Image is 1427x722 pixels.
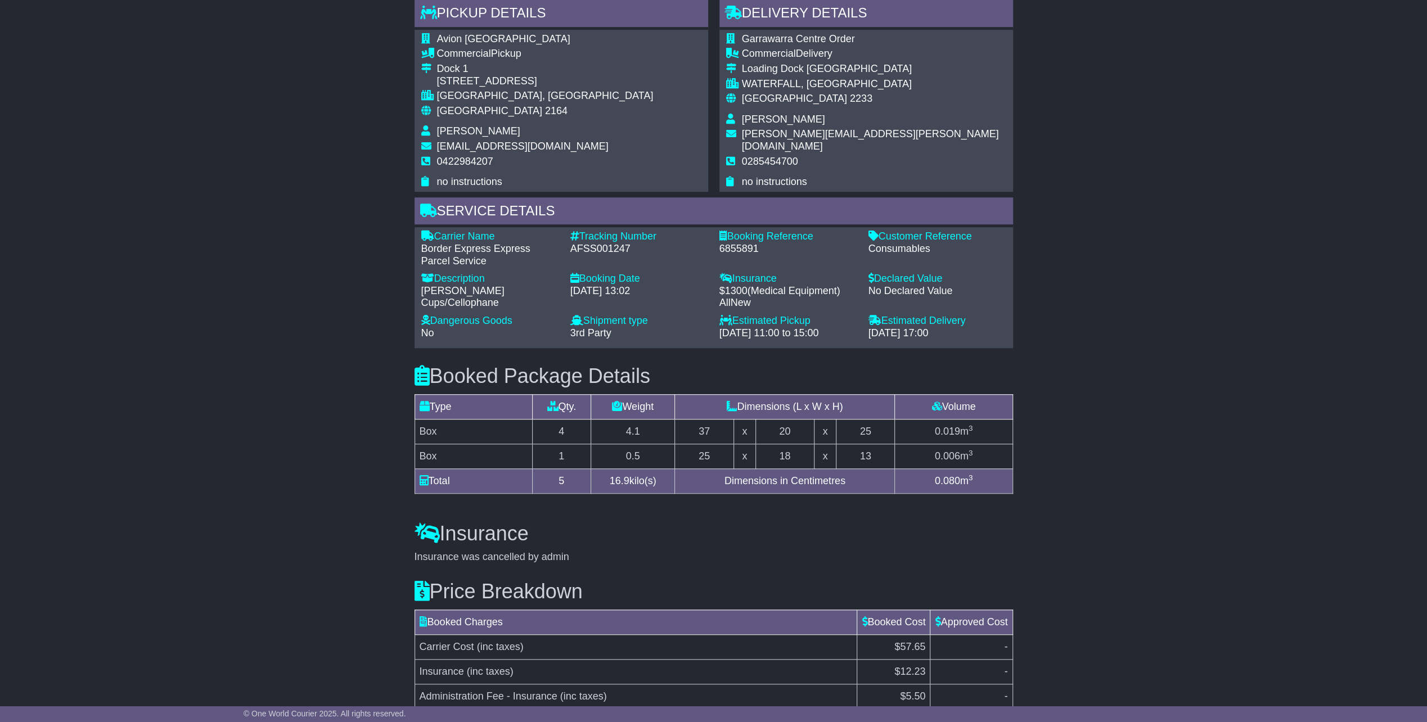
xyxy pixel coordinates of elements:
div: $ ( ) [719,285,857,309]
span: Commercial [742,48,796,59]
div: Customer Reference [868,231,1006,243]
div: Tracking Number [570,231,708,243]
td: x [814,419,836,444]
td: Weight [591,394,675,419]
td: Total [415,468,532,493]
div: AFSS001247 [570,243,708,255]
span: Medical Equipment [751,285,837,296]
sup: 3 [969,449,973,457]
td: 4.1 [591,419,675,444]
span: (inc taxes) [560,691,607,702]
div: Loading Dock [GEOGRAPHIC_DATA] [742,63,1006,75]
span: 0.080 [935,475,960,486]
div: [DATE] 17:00 [868,327,1006,340]
td: 13 [836,444,895,468]
span: Avion [GEOGRAPHIC_DATA] [437,33,570,44]
div: Description [421,273,559,285]
span: - [1005,641,1008,652]
td: Booked Charges [415,610,857,634]
span: Insurance [420,666,464,677]
div: No Declared Value [868,285,1006,297]
h3: Insurance [415,522,1013,545]
td: x [814,444,836,468]
div: [PERSON_NAME] Cups/Cellophane [421,285,559,309]
td: 1 [532,444,591,468]
span: 3rd Party [570,327,611,339]
div: Declared Value [868,273,1006,285]
span: [GEOGRAPHIC_DATA] [437,105,542,116]
td: Box [415,419,532,444]
td: 5 [532,468,591,493]
span: no instructions [437,176,502,187]
div: [STREET_ADDRESS] [437,75,654,88]
span: © One World Courier 2025. All rights reserved. [244,709,406,718]
span: no instructions [742,176,807,187]
div: Service Details [415,197,1013,228]
span: 0422984207 [437,156,493,167]
span: [PERSON_NAME] [742,114,825,125]
span: $57.65 [894,641,925,652]
div: Border Express Express Parcel Service [421,243,559,267]
td: 0.5 [591,444,675,468]
td: x [733,419,755,444]
td: Volume [895,394,1012,419]
span: [PERSON_NAME] [437,125,520,137]
sup: 3 [969,424,973,432]
h3: Price Breakdown [415,580,1013,603]
td: 18 [755,444,814,468]
div: Insurance was cancelled by admin [415,551,1013,563]
div: Dangerous Goods [421,315,559,327]
div: Estimated Pickup [719,315,857,327]
td: Box [415,444,532,468]
div: Delivery [742,48,1006,60]
div: Carrier Name [421,231,559,243]
td: x [733,444,755,468]
span: 16.9 [610,475,629,486]
span: Commercial [437,48,491,59]
span: 1300 [725,285,748,296]
td: Type [415,394,532,419]
div: Booking Reference [719,231,857,243]
div: [DATE] 11:00 to 15:00 [719,327,857,340]
span: - [1005,666,1008,677]
td: 25 [675,444,734,468]
h3: Booked Package Details [415,365,1013,387]
td: Dimensions (L x W x H) [675,394,895,419]
sup: 3 [969,473,973,482]
td: Approved Cost [930,610,1012,634]
td: 37 [675,419,734,444]
div: Booking Date [570,273,708,285]
td: Qty. [532,394,591,419]
span: No [421,327,434,339]
span: Administration Fee - Insurance [420,691,557,702]
span: - [1005,691,1008,702]
div: Consumables [868,243,1006,255]
td: 20 [755,419,814,444]
span: $5.50 [900,691,925,702]
span: [EMAIL_ADDRESS][DOMAIN_NAME] [437,141,609,152]
td: m [895,468,1012,493]
span: (inc taxes) [477,641,524,652]
div: WATERFALL, [GEOGRAPHIC_DATA] [742,78,1006,91]
div: Estimated Delivery [868,315,1006,327]
div: Shipment type [570,315,708,327]
div: Dock 1 [437,63,654,75]
div: [DATE] 13:02 [570,285,708,297]
td: m [895,419,1012,444]
span: 0.019 [935,426,960,437]
span: Carrier Cost [420,641,474,652]
span: (inc taxes) [467,666,514,677]
span: [GEOGRAPHIC_DATA] [742,93,847,104]
td: m [895,444,1012,468]
span: 0285454700 [742,156,798,167]
span: Garrawarra Centre Order [742,33,855,44]
td: kilo(s) [591,468,675,493]
span: 2233 [850,93,872,104]
div: 6855891 [719,243,857,255]
span: $12.23 [894,666,925,677]
div: Pickup [437,48,654,60]
td: Dimensions in Centimetres [675,468,895,493]
span: [PERSON_NAME][EMAIL_ADDRESS][PERSON_NAME][DOMAIN_NAME] [742,128,999,152]
div: Insurance [719,273,857,285]
td: 4 [532,419,591,444]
